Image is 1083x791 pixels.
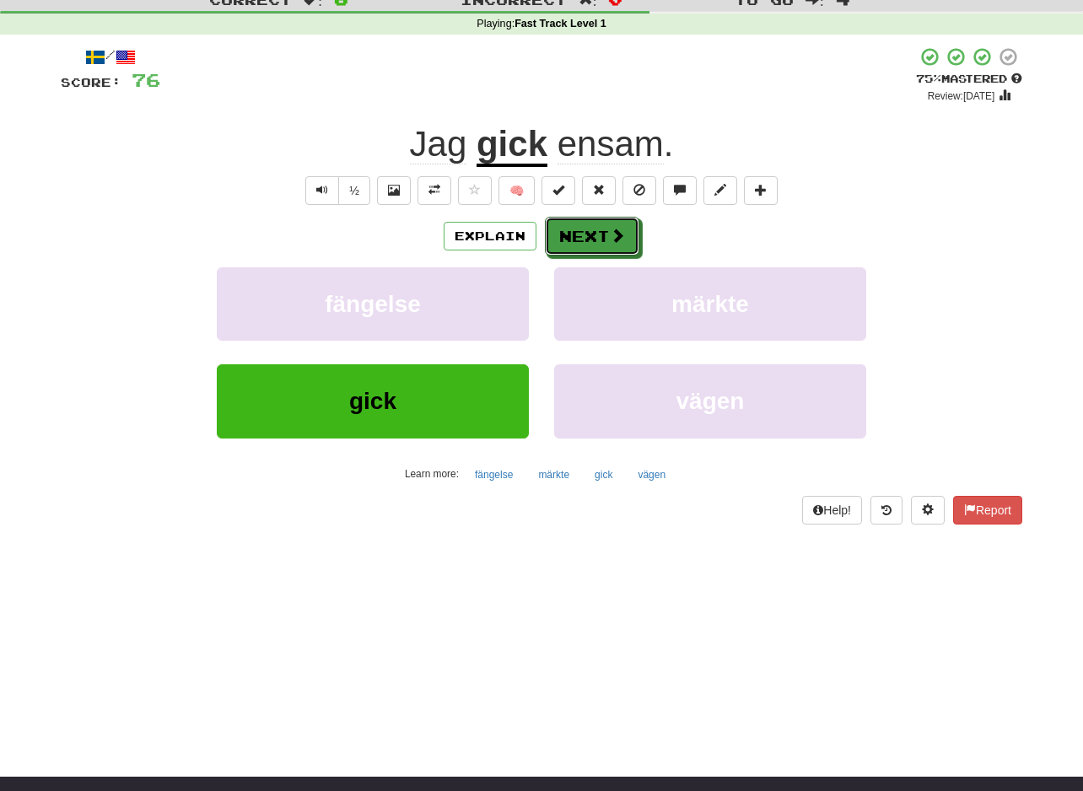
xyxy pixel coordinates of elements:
div: Mastered [916,72,1022,87]
span: . [547,124,673,164]
button: vägen [628,462,675,487]
strong: Fast Track Level 1 [515,18,606,30]
button: ½ [338,176,370,205]
button: Favorite sentence (alt+f) [458,176,492,205]
span: 76 [132,69,160,90]
button: Edit sentence (alt+d) [703,176,737,205]
button: märkte [554,267,866,341]
button: Play sentence audio (ctl+space) [305,176,339,205]
button: fängelse [466,462,522,487]
button: Add to collection (alt+a) [744,176,778,205]
button: Set this sentence to 100% Mastered (alt+m) [541,176,575,205]
button: Ignore sentence (alt+i) [622,176,656,205]
button: Explain [444,222,536,250]
button: vägen [554,364,866,438]
button: Next [545,217,639,256]
span: ensam [558,124,664,164]
button: märkte [529,462,579,487]
button: Round history (alt+y) [870,496,902,525]
button: gick [585,462,622,487]
span: gick [349,388,396,414]
span: 75 % [916,72,941,85]
button: Reset to 0% Mastered (alt+r) [582,176,616,205]
span: Jag [410,124,467,164]
button: 🧠 [498,176,535,205]
span: fängelse [325,291,421,317]
div: / [61,46,160,67]
small: Learn more: [405,468,459,480]
button: Show image (alt+x) [377,176,411,205]
span: vägen [676,388,745,414]
span: Score: [61,75,121,89]
small: Review: [DATE] [928,90,995,102]
button: fängelse [217,267,529,341]
div: Text-to-speech controls [302,176,370,205]
button: Report [953,496,1022,525]
button: Help! [802,496,862,525]
button: Toggle translation (alt+t) [418,176,451,205]
span: märkte [671,291,749,317]
button: Discuss sentence (alt+u) [663,176,697,205]
u: gick [477,124,547,167]
button: gick [217,364,529,438]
